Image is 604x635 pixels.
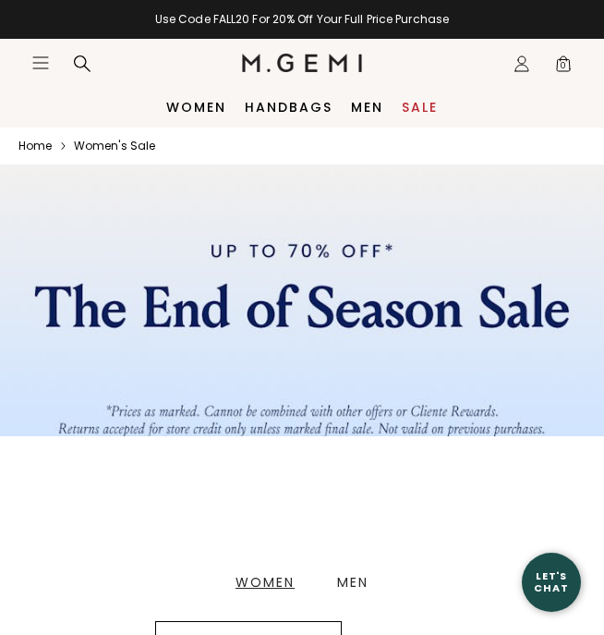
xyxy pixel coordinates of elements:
img: M.Gemi [242,54,363,72]
a: Women's sale [74,139,155,153]
a: Women [166,100,226,115]
a: Sale [402,100,438,115]
a: Men [316,576,390,589]
a: Handbags [245,100,332,115]
a: Home [18,139,52,153]
div: Women [236,576,295,589]
button: Open site menu [31,54,50,72]
a: Men [351,100,383,115]
div: Let's Chat [522,570,581,593]
span: 0 [554,58,573,77]
div: Men [337,576,368,589]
